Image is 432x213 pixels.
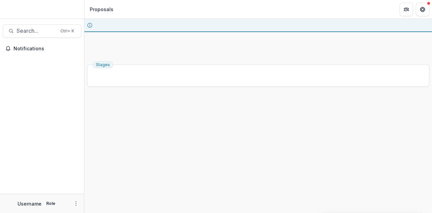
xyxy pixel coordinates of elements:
[72,199,80,208] button: More
[18,200,42,207] p: Username
[44,201,57,207] p: Role
[96,62,110,67] span: Stages
[416,3,429,16] button: Get Help
[59,27,76,35] div: Ctrl + K
[3,24,81,38] button: Search...
[87,4,116,14] nav: breadcrumb
[17,28,56,34] span: Search...
[90,6,113,13] div: Proposals
[400,3,413,16] button: Partners
[13,46,79,52] span: Notifications
[3,43,81,54] button: Notifications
